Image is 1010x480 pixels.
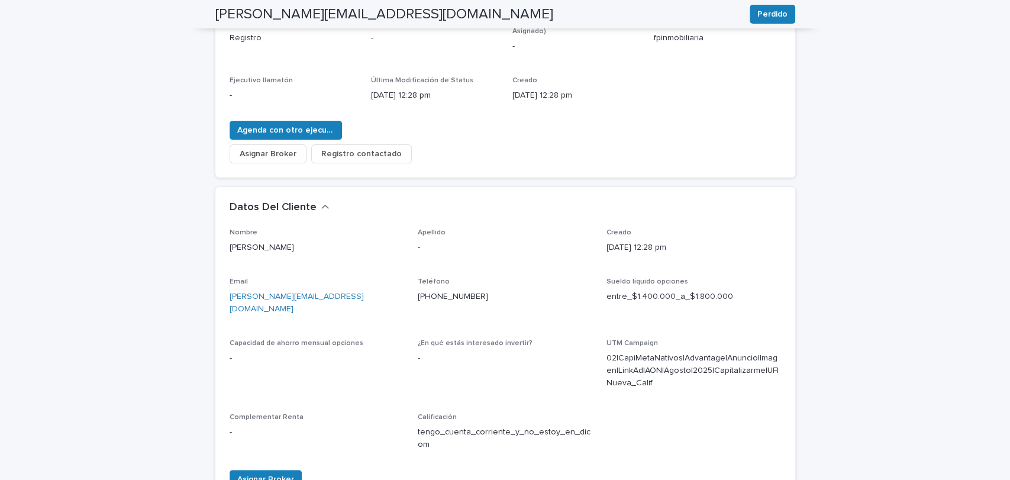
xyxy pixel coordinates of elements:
[757,8,788,20] span: Perdido
[230,426,404,439] p: -
[371,89,498,102] p: [DATE] 12:28 pm
[606,241,781,254] p: [DATE] 12:28 pm
[230,241,404,254] p: [PERSON_NAME]
[230,340,363,347] span: Capacidad de ahorro mensual opciones
[240,148,296,160] span: Asignar Broker
[215,6,553,23] h2: [PERSON_NAME][EMAIL_ADDRESS][DOMAIN_NAME]
[230,352,404,365] p: -
[371,77,473,84] span: Última Modificación de Status
[230,77,293,84] span: Ejecutivo llamatón
[606,291,781,303] p: entre_$1.400.000_a_$1.800.000
[230,278,248,285] span: Email
[606,352,781,389] p: 02|CapiMetaNativos|Advantage|Anuncio|Imagen|LinkAd|AON|Agosto|2025|Capitalizarme|UF|Nueva_Calif
[654,32,781,44] p: fpinmobiliaria
[606,229,631,236] span: Creado
[418,340,533,347] span: ¿En qué estás interesado invertir?
[237,124,334,136] span: Agenda con otro ejecutivo
[606,340,658,347] span: UTM Campaign
[512,19,611,34] span: Team Leader (from Ejecutivo Asignado)
[606,278,688,285] span: Sueldo líquido opciones
[418,278,450,285] span: Teléfono
[311,144,412,163] button: Registro contactado
[230,201,330,214] button: Datos Del Cliente
[750,5,795,24] button: Perdido
[230,121,342,140] button: Agenda con otro ejecutivo
[230,89,357,102] p: -
[230,32,357,44] p: Registro
[512,89,640,102] p: [DATE] 12:28 pm
[230,144,306,163] button: Asignar Broker
[230,201,317,214] h2: Datos Del Cliente
[230,414,304,421] span: Complementar Renta
[418,241,592,254] p: -
[371,32,498,44] p: -
[512,40,640,53] p: -
[230,229,257,236] span: Nombre
[418,414,457,421] span: Calificación
[512,77,537,84] span: Creado
[418,292,488,301] a: [PHONE_NUMBER]
[418,426,592,451] p: tengo_cuenta_corriente_y_no_estoy_en_dicom
[230,292,364,313] a: [PERSON_NAME][EMAIL_ADDRESS][DOMAIN_NAME]
[321,148,402,160] span: Registro contactado
[418,229,446,236] span: Apellido
[418,352,592,365] p: -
